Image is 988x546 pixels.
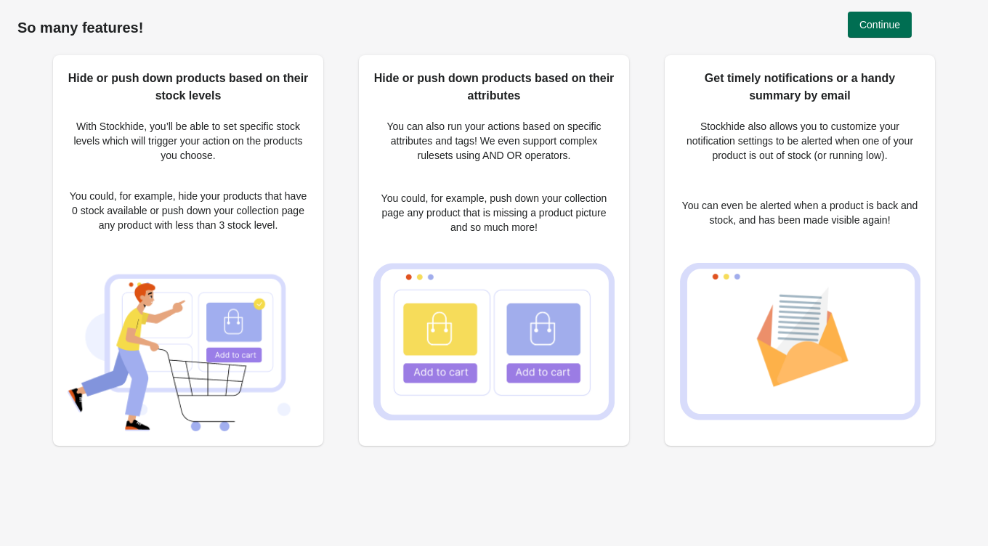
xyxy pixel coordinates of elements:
[679,263,920,420] img: Get timely notifications or a handy summary by email
[679,70,920,105] h2: Get timely notifications or a handy summary by email
[68,189,309,232] p: You could, for example, hide your products that have 0 stock available or push down your collecti...
[859,19,900,30] span: Continue
[373,263,615,420] img: Hide or push down products based on their attributes
[68,119,309,163] p: With Stockhide, you’ll be able to set specific stock levels which will trigger your action on the...
[68,258,309,431] img: Hide or push down products based on their stock levels
[679,198,920,227] p: You can even be alerted when a product is back and stock, and has been made visible again!
[373,191,615,235] p: You could, for example, push down your collection page any product that is missing a product pict...
[373,119,615,163] p: You can also run your actions based on specific attributes and tags! We even support complex rule...
[68,70,309,105] h2: Hide or push down products based on their stock levels
[373,70,615,105] h2: Hide or push down products based on their attributes
[848,12,912,38] button: Continue
[679,119,920,163] p: Stockhide also allows you to customize your notification settings to be alerted when one of your ...
[17,19,971,36] h1: So many features!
